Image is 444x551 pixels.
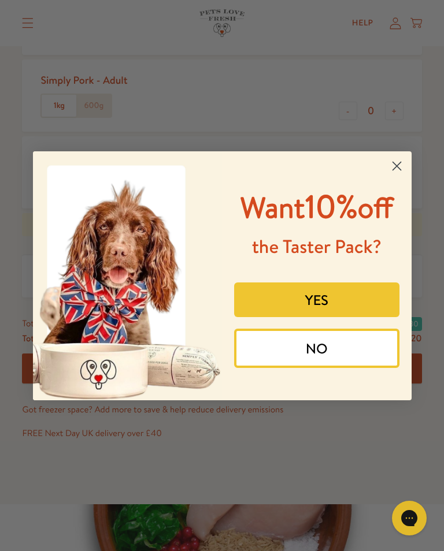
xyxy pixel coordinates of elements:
button: Close dialog [387,156,407,176]
span: Want [240,188,305,228]
span: 10% [240,184,394,228]
span: off [357,188,393,228]
button: NO [234,329,399,368]
button: YES [234,282,399,317]
img: 8afefe80-1ef6-417a-b86b-9520c2248d41.jpeg [33,151,223,400]
iframe: Gorgias live chat messenger [386,497,432,539]
span: the Taster Pack? [252,234,382,259]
